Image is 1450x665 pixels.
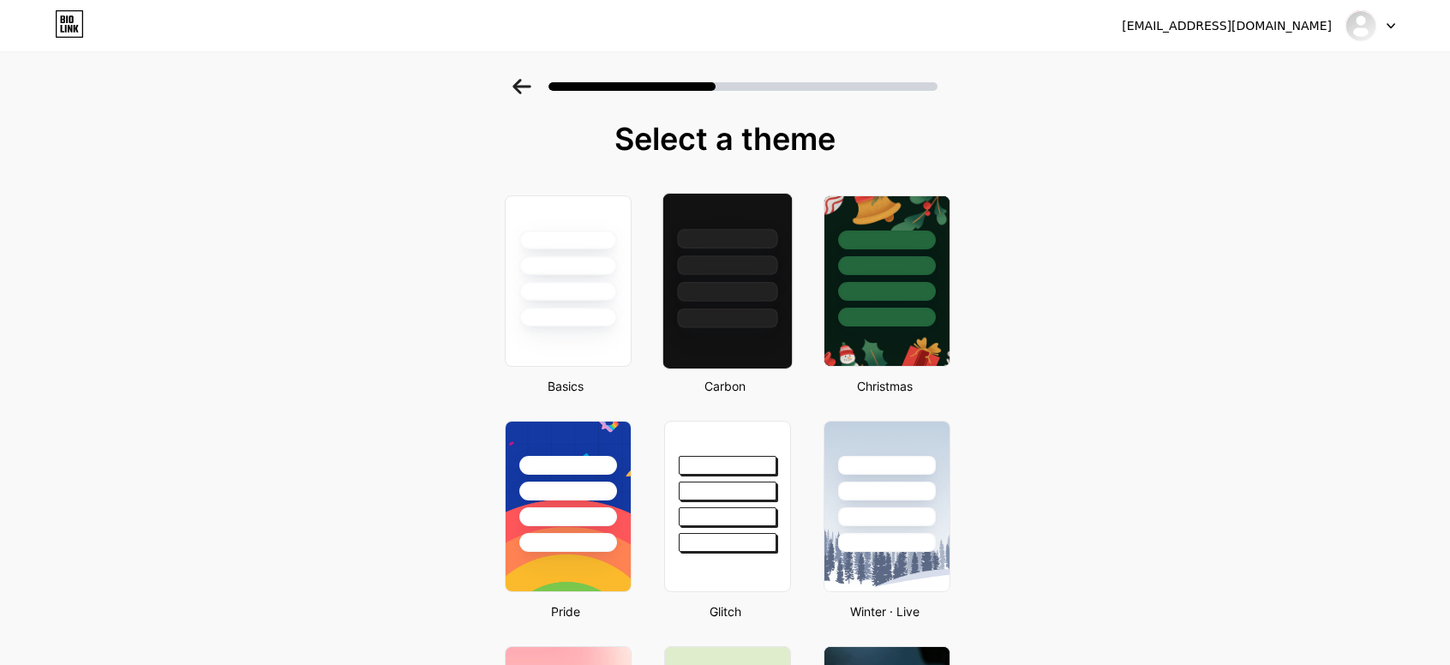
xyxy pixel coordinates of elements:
[1122,17,1332,35] div: [EMAIL_ADDRESS][DOMAIN_NAME]
[659,377,791,395] div: Carbon
[498,122,952,156] div: Select a theme
[500,377,632,395] div: Basics
[500,602,632,620] div: Pride
[818,377,950,395] div: Christmas
[818,602,950,620] div: Winter · Live
[659,602,791,620] div: Glitch
[1345,9,1377,42] img: kaaneratan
